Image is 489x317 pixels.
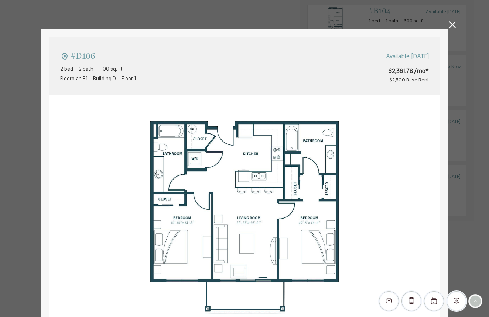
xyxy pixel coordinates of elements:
span: $2,361.78 /mo* [344,67,429,76]
span: Floor 1 [122,75,136,83]
span: Available [DATE] [386,52,429,61]
span: 2 bed [60,66,73,73]
span: $2,300 Base Rent [390,78,429,83]
p: #D106 [71,50,95,64]
span: 1100 sq. ft. [99,66,124,73]
span: Building D [93,75,116,83]
span: Floorplan B1 [60,75,88,83]
span: 2 bath [79,66,93,73]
